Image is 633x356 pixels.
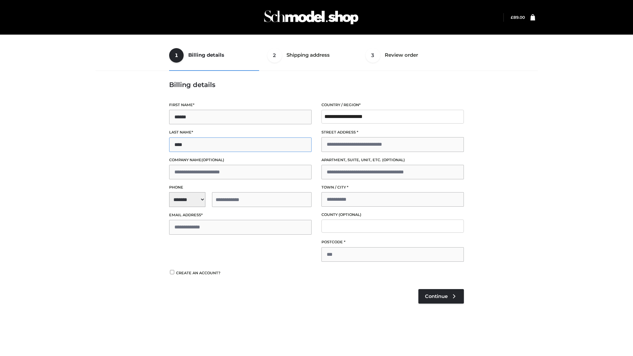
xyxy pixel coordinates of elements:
input: Create an account? [169,270,175,274]
span: (optional) [339,212,361,217]
span: (optional) [201,158,224,162]
label: Country / Region [321,102,464,108]
img: Schmodel Admin 964 [262,4,361,30]
label: First name [169,102,312,108]
span: £ [511,15,513,20]
label: Town / City [321,184,464,191]
span: Continue [425,293,448,299]
span: (optional) [382,158,405,162]
label: Phone [169,184,312,191]
label: Last name [169,129,312,135]
a: Continue [418,289,464,304]
label: Street address [321,129,464,135]
h3: Billing details [169,81,464,89]
bdi: 89.00 [511,15,525,20]
a: £89.00 [511,15,525,20]
span: Create an account? [176,271,221,275]
label: Company name [169,157,312,163]
label: Postcode [321,239,464,245]
label: Email address [169,212,312,218]
label: Apartment, suite, unit, etc. [321,157,464,163]
label: County [321,212,464,218]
